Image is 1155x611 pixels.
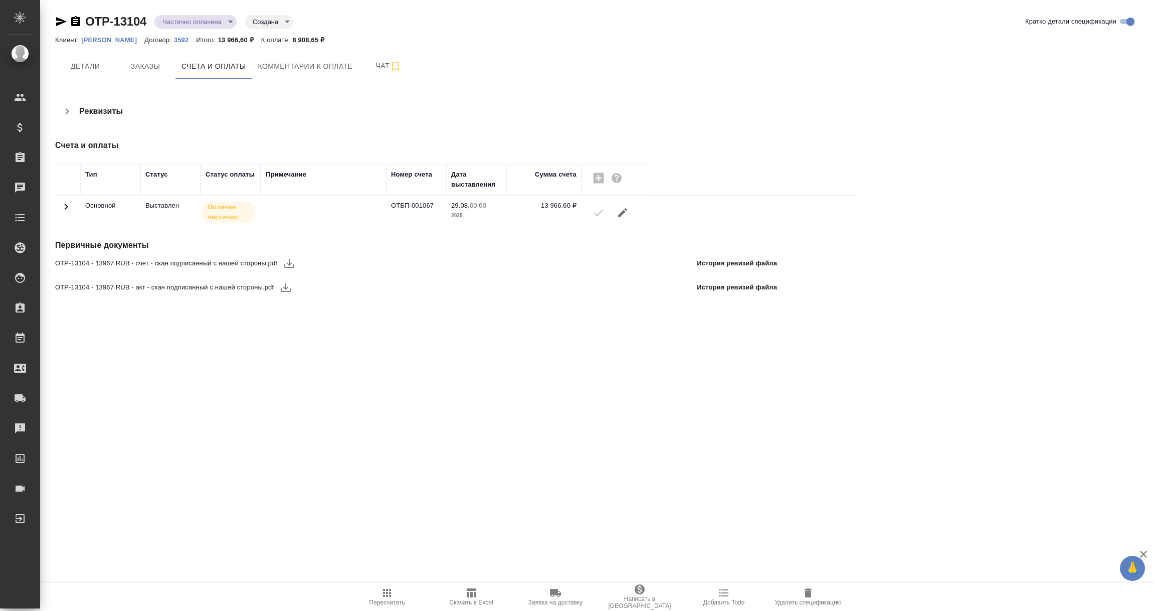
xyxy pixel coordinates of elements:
[386,196,446,231] td: ОТБП-001067
[55,36,81,44] p: Клиент:
[391,170,432,180] div: Номер счета
[451,170,501,190] div: Дата выставления
[1120,556,1145,581] button: 🙏
[85,170,97,180] div: Тип
[611,201,635,225] button: Редактировать
[181,60,246,73] span: Счета и оплаты
[266,170,306,180] div: Примечание
[174,36,196,44] p: 3592
[60,207,72,214] span: Toggle Row Expanded
[258,60,353,73] span: Комментарии к оплате
[451,202,470,209] p: 29.08,
[55,282,274,292] span: OTP-13104 - 13967 RUB - акт - скан подписанный с нашей стороны.pdf
[79,105,123,117] h4: Реквизиты
[292,36,332,44] p: 8 908,65 ₽
[1025,17,1116,27] span: Кратко детали спецификации
[218,36,261,44] p: 13 966,60 ₽
[81,36,144,44] p: [PERSON_NAME]
[206,170,255,180] div: Статус оплаты
[390,60,402,72] svg: Подписаться
[55,258,277,268] span: OTP-13104 - 13967 RUB - счет - скан подписанный с нашей стороны.pdf
[55,16,67,28] button: Скопировать ссылку для ЯМессенджера
[245,15,293,29] div: Частично оплачена
[55,239,781,251] h4: Первичные документы
[470,202,486,209] p: 00:00
[535,170,576,180] div: Сумма счета
[145,170,168,180] div: Статус
[80,196,140,231] td: Основной
[81,35,144,44] a: [PERSON_NAME]
[70,16,82,28] button: Скопировать ссылку
[174,35,196,44] a: 3592
[159,18,225,26] button: Частично оплачена
[208,202,249,222] p: Оплачен частично
[250,18,281,26] button: Создана
[145,201,196,211] p: Все изменения в спецификации заблокированы
[697,282,777,292] p: История ревизий файла
[55,139,781,151] h4: Счета и оплаты
[61,60,109,73] span: Детали
[261,36,293,44] p: К оплате:
[85,15,146,28] a: OTP-13104
[506,196,582,231] td: 13 966,60 ₽
[451,211,501,221] p: 2025
[196,36,218,44] p: Итого:
[144,36,174,44] p: Договор:
[1124,558,1141,579] span: 🙏
[364,60,413,72] span: Чат
[697,258,777,268] p: История ревизий файла
[154,15,237,29] div: Частично оплачена
[121,60,169,73] span: Заказы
